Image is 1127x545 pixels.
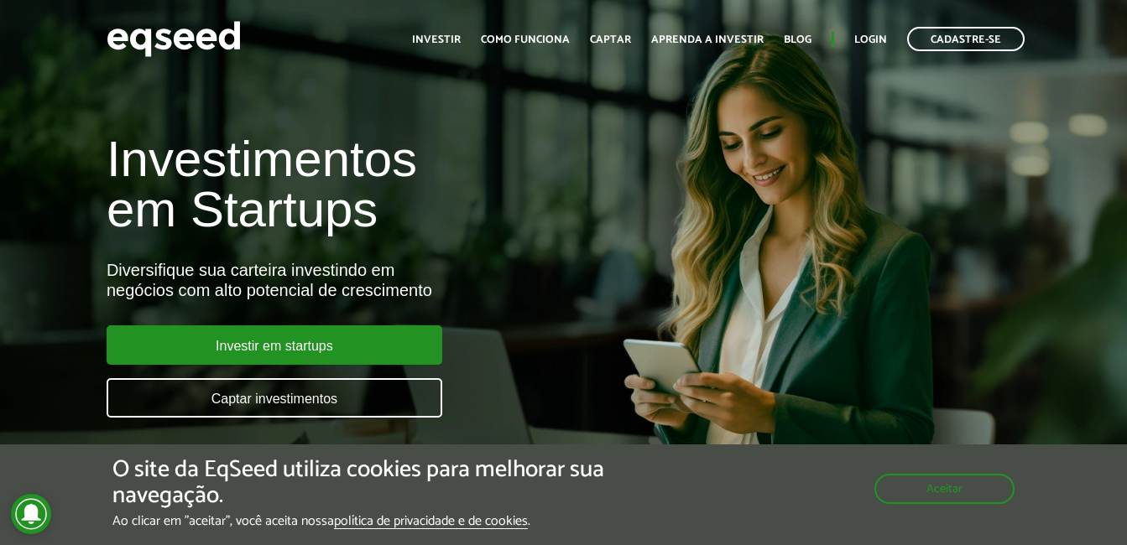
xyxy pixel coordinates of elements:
a: Captar investimentos [107,378,442,418]
a: Blog [784,34,811,45]
a: Login [854,34,887,45]
a: Investir [412,34,461,45]
p: Ao clicar em "aceitar", você aceita nossa . [112,513,654,529]
button: Aceitar [874,474,1015,504]
img: EqSeed [107,17,241,61]
h1: Investimentos em Startups [107,134,645,235]
a: Como funciona [481,34,570,45]
a: Cadastre-se [907,27,1025,51]
h5: O site da EqSeed utiliza cookies para melhorar sua navegação. [112,457,654,509]
a: Investir em startups [107,325,442,365]
div: Diversifique sua carteira investindo em negócios com alto potencial de crescimento [107,260,645,300]
a: Aprenda a investir [651,34,764,45]
a: política de privacidade e de cookies [334,515,528,529]
a: Captar [590,34,631,45]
